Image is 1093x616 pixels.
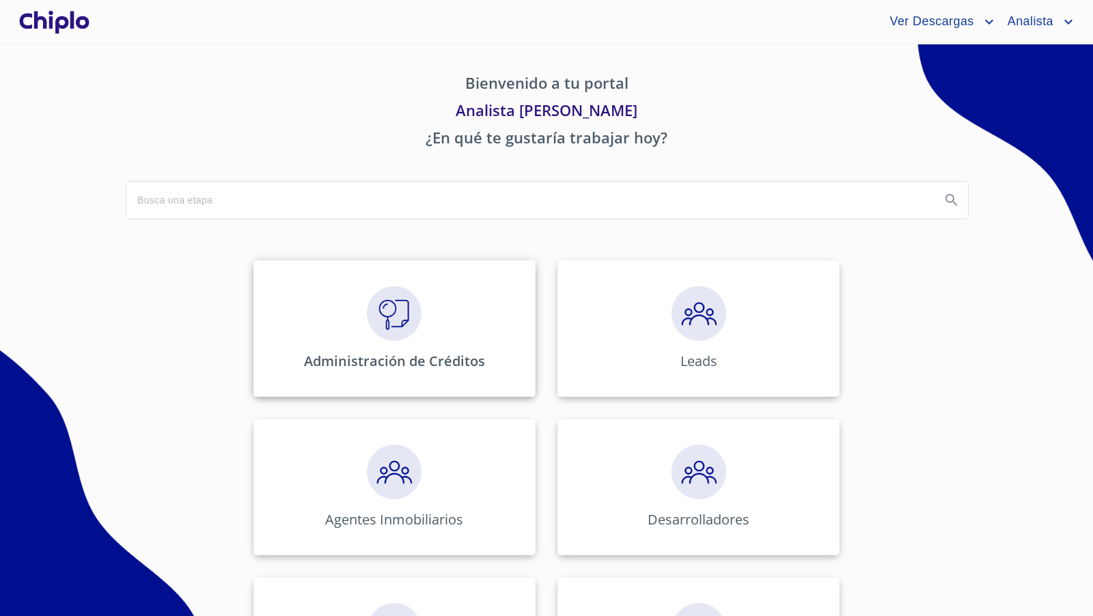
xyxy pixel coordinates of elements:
[672,286,726,341] img: megaClickPrecalificacion.png
[672,445,726,499] img: megaClickPrecalificacion.png
[997,11,1077,33] button: account of current user
[879,11,997,33] button: account of current user
[680,352,717,370] p: Leads
[126,72,967,99] p: Bienvenido a tu portal
[325,510,463,529] p: Agentes Inmobiliarios
[879,11,980,33] span: Ver Descargas
[648,510,749,529] p: Desarrolladores
[997,11,1060,33] span: Analista
[367,445,421,499] img: megaClickPrecalificacion.png
[126,126,967,154] p: ¿En qué te gustaría trabajar hoy?
[304,352,485,370] p: Administración de Créditos
[935,184,968,216] button: Search
[126,182,930,219] input: search
[126,99,967,126] p: Analista [PERSON_NAME]
[367,286,421,341] img: megaClickVerifiacion.png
